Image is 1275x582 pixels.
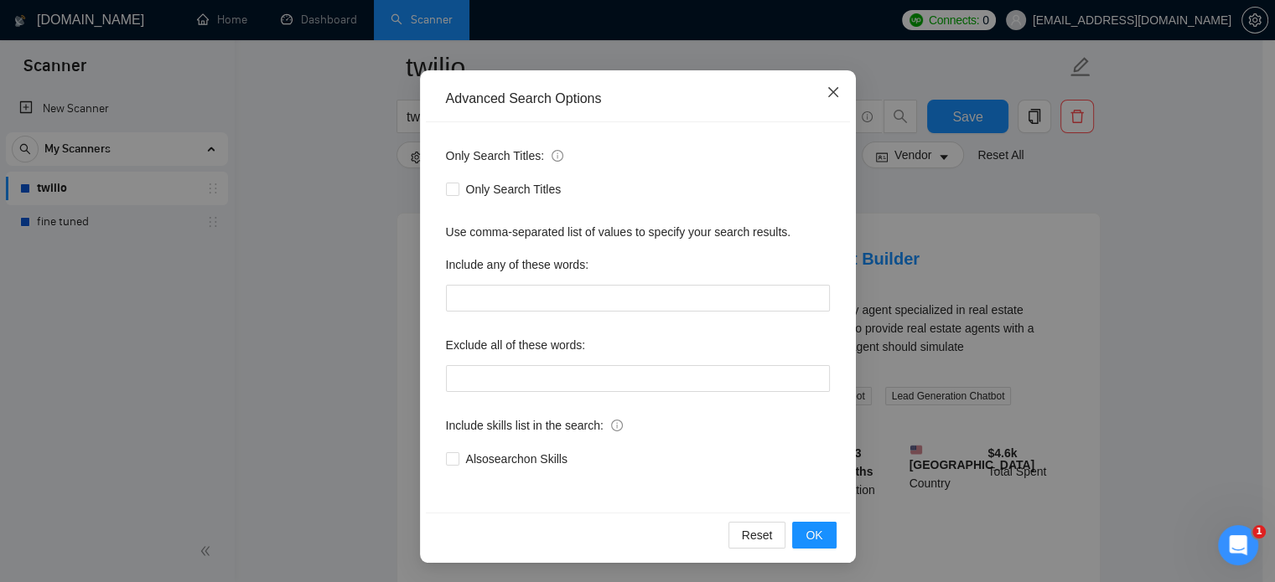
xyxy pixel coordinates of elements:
[446,90,830,108] div: Advanced Search Options
[446,416,623,435] span: Include skills list in the search:
[446,251,588,278] label: Include any of these words:
[1218,525,1258,565] iframe: Intercom live chat
[446,332,586,358] label: Exclude all of these words:
[1252,525,1266,538] span: 1
[611,420,623,431] span: info-circle
[459,450,574,468] span: Also search on Skills
[827,85,840,99] span: close
[552,150,563,162] span: info-circle
[811,70,856,116] button: Close
[792,522,836,549] button: OK
[806,526,822,544] span: OK
[459,180,568,198] span: Only Search Titles
[742,526,773,544] span: Reset
[446,147,563,165] span: Only Search Titles:
[446,223,830,241] div: Use comma-separated list of values to specify your search results.
[728,522,786,549] button: Reset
